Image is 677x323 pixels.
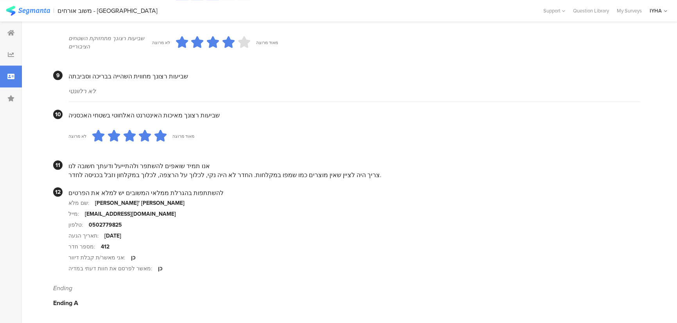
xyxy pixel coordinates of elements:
div: Ending A [53,298,640,307]
div: לא מרוצה [152,39,170,46]
div: Support [543,5,565,17]
div: מאוד מרוצה [172,133,194,139]
div: להשתתפות בהגרלת ממלאי המשובים יש למלא את הפרטים [68,188,640,197]
div: שביעות רצונך מאיכות האינטרנט האלחוטי בשטחי האכסניה [68,111,640,120]
a: My Surveys [613,7,646,14]
div: משוב אורחים - [GEOGRAPHIC_DATA] [57,7,158,14]
div: 0502779825 [89,221,122,229]
div: שם מלא: [68,199,95,207]
div: לא רלוונטי [68,87,640,96]
div: IYHA [650,7,662,14]
div: מספר חדר: [68,243,101,251]
div: מאשר לפרסם את חוות דעתי במדיה: [68,264,158,273]
div: 11 [53,160,63,170]
div: כן [131,254,135,262]
div: מייל: [68,210,85,218]
div: שביעות רצונך מחווית השהייה בבריכה וסביבתה [68,72,640,81]
div: 10 [53,110,63,119]
div: תאריך הגעה: [68,232,104,240]
div: [DATE] [104,232,121,240]
div: צריך היה לציין שאין מוצרים כמו שמפו במקלחות. החדר לא היה נקי, לכלוך על הרצפה, לכלוך במקלחון וזבל ... [68,170,640,179]
div: שביעות רצונך מתחזוקת השטחים הציבוריים [68,34,152,51]
div: [PERSON_NAME]' [PERSON_NAME] [95,199,184,207]
a: Question Library [569,7,613,14]
div: 12 [53,187,63,197]
div: לא מרוצה [68,133,86,139]
div: טלפון: [68,221,89,229]
div: 9 [53,71,63,80]
div: | [53,6,54,15]
div: אנו תמיד שואפים להשתפר ולהתייעל ודעתך חשובה לנו [68,161,640,170]
div: מאוד מרוצה [256,39,278,46]
div: 412 [101,243,109,251]
img: segmanta logo [6,6,50,16]
div: כן [158,264,162,273]
div: [EMAIL_ADDRESS][DOMAIN_NAME] [85,210,176,218]
div: אני מאשר/ת קבלת דיוור: [68,254,131,262]
div: Ending [53,284,640,293]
